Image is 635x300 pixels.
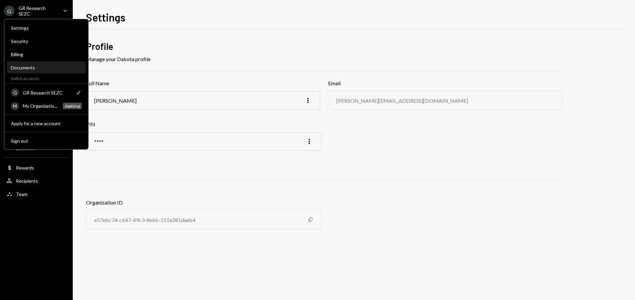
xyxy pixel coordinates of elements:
[7,61,86,73] a: Documents
[11,25,82,31] div: Settings
[11,38,82,44] div: Security
[86,79,320,87] h3: Full Name
[4,162,69,173] a: Rewards
[11,102,19,110] div: M
[4,175,69,187] a: Recipients
[11,65,82,70] div: Documents
[11,52,82,57] div: Billing
[86,55,562,63] div: Manage your Dakota profile
[16,191,27,197] div: Team
[7,22,86,34] a: Settings
[336,97,468,104] div: [PERSON_NAME][EMAIL_ADDRESS][DOMAIN_NAME]
[86,40,562,53] h2: Profile
[4,188,69,200] a: Team
[7,135,86,147] button: Sign out
[11,89,19,96] div: G
[16,165,34,170] div: Rewards
[11,121,82,126] div: Apply for a new account
[7,35,86,47] a: Security
[63,103,82,109] div: Applying
[86,11,125,24] h1: Settings
[86,120,321,128] h3: PIN
[86,199,321,206] h3: Organization ID
[23,90,71,95] div: GR Research SEZC
[94,217,195,223] div: e57ebc74-c647-49c3-8e6b-151a281daeb4
[7,48,86,60] a: Billing
[4,75,88,81] div: Switch accounts
[328,79,562,87] h3: Email
[11,138,82,144] div: Sign out
[16,178,38,184] div: Recipients
[23,103,59,109] div: My Organizatio...
[7,100,86,112] a: MMy Organizatio...Applying
[94,97,137,104] div: [PERSON_NAME]
[7,118,86,130] button: Apply for a new account
[19,5,58,17] div: GR Research SEZC
[4,6,15,16] div: G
